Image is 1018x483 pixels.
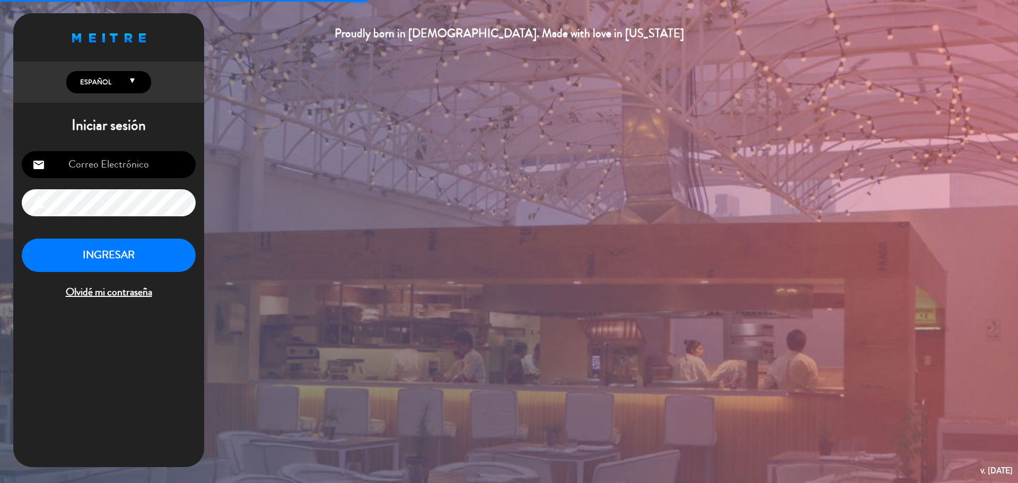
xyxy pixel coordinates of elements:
i: email [32,159,45,171]
i: lock [32,197,45,209]
h1: Iniciar sesión [13,117,204,135]
span: Español [77,77,111,87]
div: v. [DATE] [980,463,1013,478]
input: Correo Electrónico [22,151,196,178]
button: INGRESAR [22,239,196,272]
span: Olvidé mi contraseña [22,284,196,301]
